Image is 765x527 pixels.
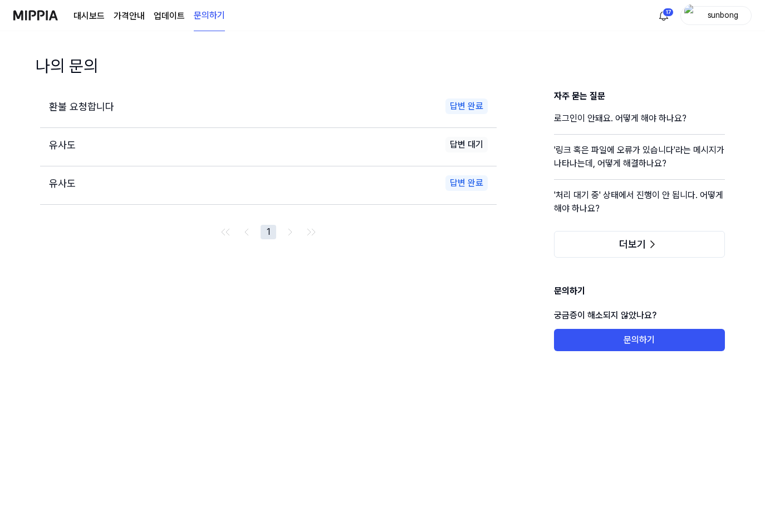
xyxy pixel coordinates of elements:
[663,8,674,17] div: 17
[445,98,488,114] div: 답변 완료
[554,334,725,345] a: 문의하기
[36,53,98,78] h1: 나의 문의
[684,4,698,27] img: profile
[701,9,744,21] div: sunbong
[554,231,725,258] button: 더보기
[73,9,105,23] a: 대시보드
[49,101,114,112] span: 환불 요청합니다
[154,9,185,23] a: 업데이트
[554,112,725,134] a: 로그인이 안돼요. 어떻게 해야 하나요?
[49,178,76,189] span: 유사도
[680,6,752,25] button: profilesunbong
[554,329,725,351] button: 문의하기
[445,175,488,191] div: 답변 완료
[194,1,225,31] a: 문의하기
[554,302,725,329] p: 궁금증이 해소되지 않았나요?
[554,90,725,103] h3: 자주 묻는 질문
[114,9,145,23] button: 가격안내
[554,284,725,302] h1: 문의하기
[619,239,646,250] span: 더보기
[554,239,725,250] a: 더보기
[655,7,673,24] button: 알림17
[554,144,725,179] a: '링크 혹은 파일에 오류가 있습니다'라는 메시지가 나타나는데, 어떻게 해결하나요?
[657,9,670,22] img: 알림
[554,189,725,224] a: '처리 대기 중' 상태에서 진행이 안 됩니다. 어떻게 해야 하나요?
[49,139,76,151] span: 유사도
[261,225,276,239] button: 1
[445,137,488,152] div: 답변 대기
